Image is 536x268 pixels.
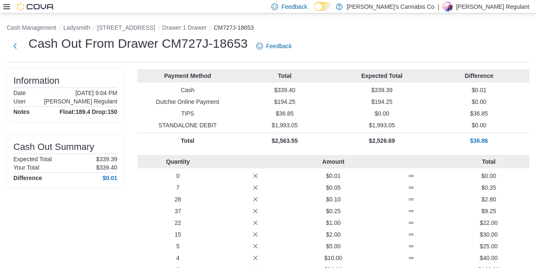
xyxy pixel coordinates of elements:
[7,23,529,33] nav: An example of EuiBreadcrumbs
[335,121,429,129] p: $1,993.05
[141,157,215,166] p: Quantity
[28,35,248,52] h1: Cash Out From Drawer CM727J-18653
[13,175,42,181] h4: Difference
[141,109,234,118] p: TIPS
[141,121,234,129] p: STANDALONE DEBIT
[214,24,254,31] button: CM727J-18653
[296,195,371,204] p: $0.10
[96,164,117,171] p: $339.40
[347,2,435,12] p: [PERSON_NAME]'s Cannabis Co
[7,38,23,54] button: Next
[238,86,332,94] p: $339.40
[59,108,117,115] h4: Float:189.4 Drop:150
[296,183,371,192] p: $0.05
[13,90,26,96] h6: Date
[451,172,526,180] p: $0.00
[141,230,215,239] p: 15
[432,109,526,118] p: $36.85
[13,142,94,152] h3: Cash Out Summary
[335,72,429,80] p: Expected Total
[253,38,295,54] a: Feedback
[141,183,215,192] p: 7
[141,72,234,80] p: Payment Method
[296,157,371,166] p: Amount
[438,2,439,12] p: |
[13,156,52,162] h6: Expected Total
[432,98,526,106] p: $0.00
[335,137,429,145] p: $2,526.69
[238,72,332,80] p: Total
[443,2,453,12] div: Haley Regulant
[296,219,371,227] p: $1.00
[96,156,117,162] p: $339.39
[17,3,54,11] img: Cova
[314,2,332,11] input: Dark Mode
[296,254,371,262] p: $10.00
[238,121,332,129] p: $1,993.05
[266,42,292,50] span: Feedback
[296,230,371,239] p: $2.00
[432,137,526,145] p: $36.86
[97,24,155,31] button: [STREET_ADDRESS]
[451,230,526,239] p: $30.00
[296,172,371,180] p: $0.01
[281,3,307,11] span: Feedback
[7,24,56,31] button: Cash Management
[451,183,526,192] p: $0.35
[162,24,207,31] button: Drawer 1 Drawer
[456,2,529,12] p: [PERSON_NAME] Regulant
[13,76,59,86] h3: Information
[335,86,429,94] p: $339.39
[141,254,215,262] p: 4
[238,98,332,106] p: $194.25
[141,219,215,227] p: 22
[141,195,215,204] p: 28
[141,98,234,106] p: Dutchie Online Payment
[63,24,90,31] button: Ladysmith
[103,175,117,181] h4: $0.01
[451,242,526,250] p: $25.00
[141,207,215,215] p: 37
[432,72,526,80] p: Difference
[296,207,371,215] p: $0.25
[13,164,39,171] h6: Your Total
[296,242,371,250] p: $5.00
[75,90,117,96] p: [DATE] 9:04 PM
[13,98,26,105] h6: User
[432,121,526,129] p: $0.00
[238,109,332,118] p: $36.85
[238,137,332,145] p: $2,563.55
[335,98,429,106] p: $194.25
[141,172,215,180] p: 0
[44,98,117,105] p: [PERSON_NAME] Regulant
[141,86,234,94] p: Cash
[335,109,429,118] p: $0.00
[13,108,30,115] h4: Notes
[432,86,526,94] p: $0.01
[141,242,215,250] p: 5
[451,219,526,227] p: $22.00
[451,157,526,166] p: Total
[451,195,526,204] p: $2.80
[141,137,234,145] p: Total
[451,207,526,215] p: $9.25
[451,254,526,262] p: $40.00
